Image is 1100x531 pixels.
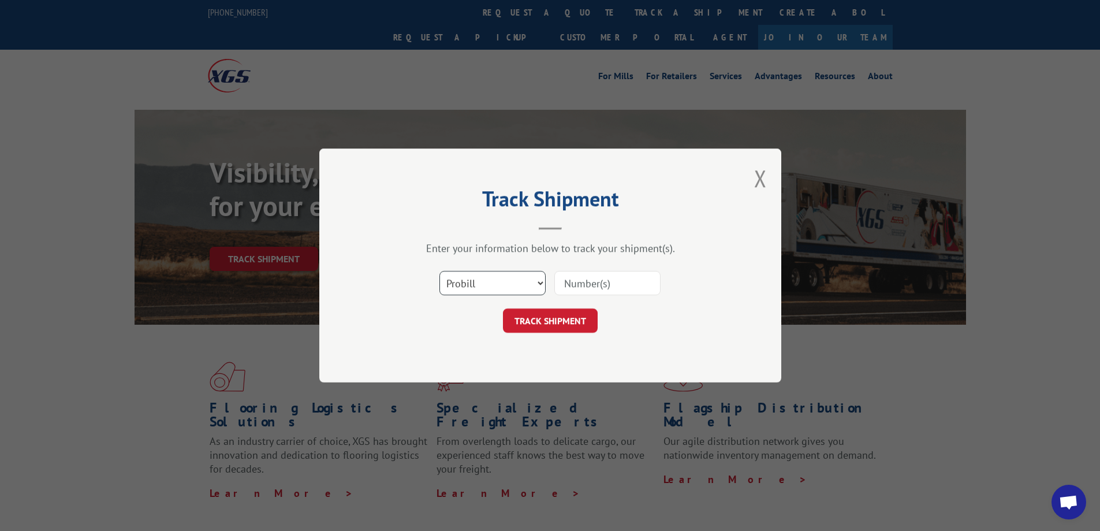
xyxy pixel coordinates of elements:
[754,163,767,194] button: Close modal
[554,271,661,295] input: Number(s)
[377,242,724,255] div: Enter your information below to track your shipment(s).
[1051,485,1086,519] div: Open chat
[503,309,598,333] button: TRACK SHIPMENT
[377,191,724,213] h2: Track Shipment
